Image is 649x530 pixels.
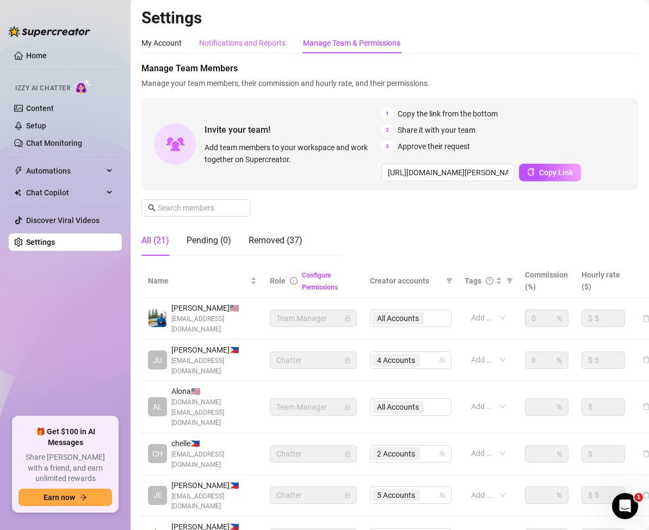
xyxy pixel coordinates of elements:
[290,277,298,285] span: info-circle
[171,344,257,356] span: [PERSON_NAME] 🇵🇭
[372,447,420,460] span: 2 Accounts
[171,314,257,335] span: [EMAIL_ADDRESS][DOMAIN_NAME]
[153,489,162,501] span: JE
[75,79,91,95] img: AI Chatter
[344,451,351,457] span: lock
[14,189,21,196] img: Chat Copilot
[205,123,381,137] span: Invite your team!
[344,315,351,322] span: lock
[199,37,286,49] div: Notifications and Reports
[171,356,257,377] span: [EMAIL_ADDRESS][DOMAIN_NAME]
[270,276,286,285] span: Role
[205,141,377,165] span: Add team members to your workspace and work together on Supercreator.
[171,449,257,470] span: [EMAIL_ADDRESS][DOMAIN_NAME]
[249,234,302,247] div: Removed (37)
[486,277,493,285] span: question-circle
[377,354,415,366] span: 4 Accounts
[377,448,415,460] span: 2 Accounts
[141,8,638,28] h2: Settings
[141,62,638,75] span: Manage Team Members
[26,104,54,113] a: Content
[141,37,182,49] div: My Account
[18,452,112,484] span: Share [PERSON_NAME] with a friend, and earn unlimited rewards
[26,184,103,201] span: Chat Copilot
[171,385,257,397] span: Alona 🇺🇸
[344,492,351,498] span: lock
[518,264,575,298] th: Commission (%)
[276,310,350,326] span: Team Manager
[141,264,263,298] th: Name
[18,489,112,506] button: Earn nowarrow-right
[171,397,257,428] span: [DOMAIN_NAME][EMAIL_ADDRESS][DOMAIN_NAME]
[439,451,446,457] span: team
[171,479,257,491] span: [PERSON_NAME] 🇵🇭
[344,404,351,410] span: lock
[276,399,350,415] span: Team Manager
[465,275,481,287] span: Tags
[439,357,446,363] span: team
[26,162,103,180] span: Automations
[377,489,415,501] span: 5 Accounts
[381,124,393,136] span: 2
[303,37,400,49] div: Manage Team & Permissions
[506,278,513,284] span: filter
[171,437,257,449] span: chelle 🇵🇭
[18,427,112,448] span: 🎁 Get $100 in AI Messages
[9,26,90,37] img: logo-BBDzfeDw.svg
[276,352,350,368] span: Chatter
[26,51,47,60] a: Home
[370,275,442,287] span: Creator accounts
[26,139,82,147] a: Chat Monitoring
[398,140,470,152] span: Approve their request
[372,354,420,367] span: 4 Accounts
[79,494,87,501] span: arrow-right
[158,202,235,214] input: Search members
[141,77,638,89] span: Manage your team members, their commission and hourly rate, and their permissions.
[26,238,55,246] a: Settings
[148,204,156,212] span: search
[44,493,75,502] span: Earn now
[149,309,166,327] img: Emad Ataei
[152,448,163,460] span: CH
[26,216,100,225] a: Discover Viral Videos
[171,302,257,314] span: [PERSON_NAME] 🇺🇸
[148,275,248,287] span: Name
[575,264,632,298] th: Hourly rate ($)
[153,354,162,366] span: JU
[439,492,446,498] span: team
[527,168,535,176] span: copy
[398,124,475,136] span: Share it with your team
[398,108,498,120] span: Copy the link from the bottom
[519,164,581,181] button: Copy Link
[634,493,643,502] span: 1
[612,493,638,519] iframe: Intercom live chat
[372,489,420,502] span: 5 Accounts
[26,121,46,130] a: Setup
[276,446,350,462] span: Chatter
[539,168,573,177] span: Copy Link
[446,278,453,284] span: filter
[381,140,393,152] span: 3
[187,234,231,247] div: Pending (0)
[344,357,351,363] span: lock
[444,273,455,289] span: filter
[276,487,350,503] span: Chatter
[153,401,162,413] span: AL
[15,83,70,94] span: Izzy AI Chatter
[14,167,23,175] span: thunderbolt
[381,108,393,120] span: 1
[141,234,169,247] div: All (21)
[504,273,515,289] span: filter
[171,491,257,512] span: [EMAIL_ADDRESS][DOMAIN_NAME]
[302,272,338,291] a: Configure Permissions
